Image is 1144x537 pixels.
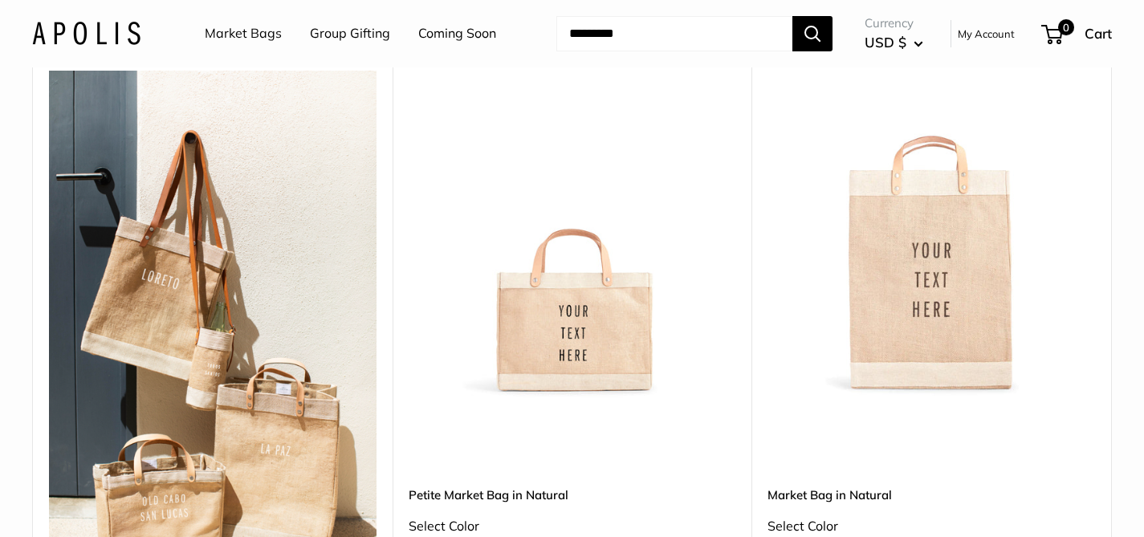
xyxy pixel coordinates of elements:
a: My Account [958,24,1015,43]
img: Market Bag in Natural [767,71,1095,398]
button: Search [792,16,833,51]
span: USD $ [865,34,906,51]
span: Cart [1085,25,1112,42]
img: Apolis [32,22,140,45]
a: Coming Soon [418,22,496,46]
input: Search... [556,16,792,51]
a: Group Gifting [310,22,390,46]
a: Petite Market Bag in Natural [409,486,736,504]
img: Petite Market Bag in Natural [409,71,736,398]
span: Currency [865,12,923,35]
a: Market Bag in Natural [767,486,1095,504]
a: Petite Market Bag in Naturaldescription_Effortless style that elevates every moment [409,71,736,398]
a: 0 Cart [1043,21,1112,47]
a: Market Bags [205,22,282,46]
button: USD $ [865,30,923,55]
span: 0 [1058,19,1074,35]
a: Market Bag in NaturalMarket Bag in Natural [767,71,1095,398]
